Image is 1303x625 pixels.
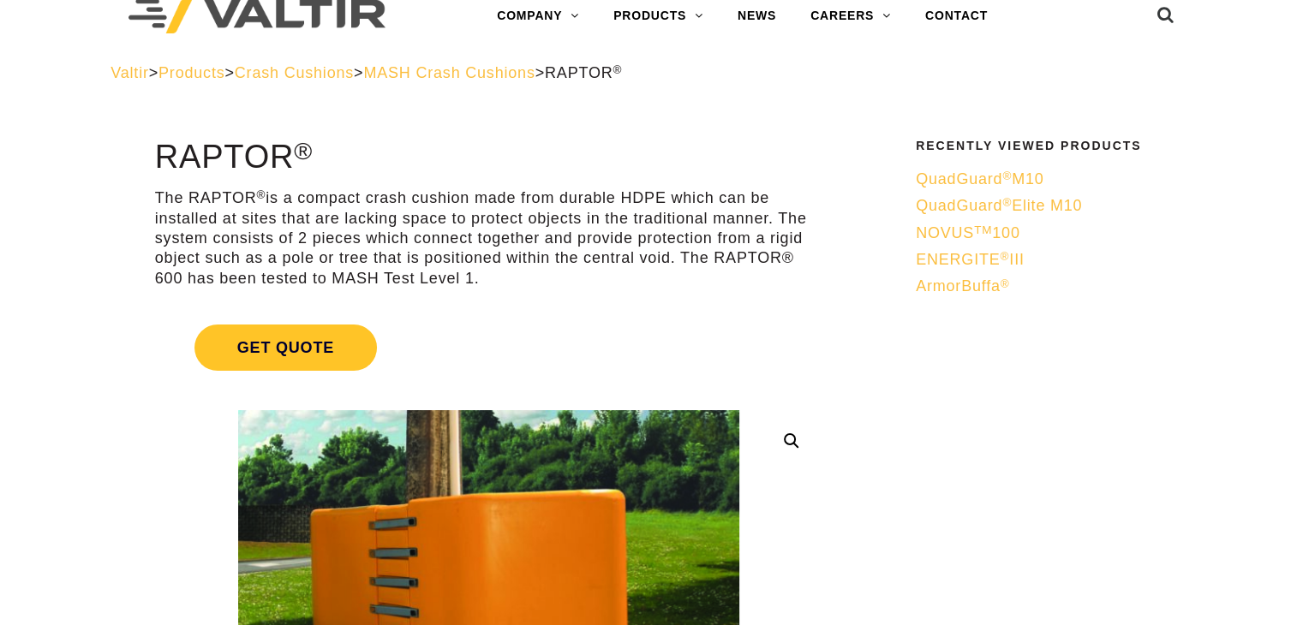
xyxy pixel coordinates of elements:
[235,64,354,81] a: Crash Cushions
[1000,250,1009,263] sup: ®
[155,304,822,391] a: Get Quote
[111,64,148,81] a: Valtir
[545,64,622,81] span: RAPTOR
[916,170,1043,187] span: QuadGuard M10
[1001,277,1010,290] sup: ®
[916,277,1009,295] span: ArmorBuffa
[294,137,313,164] sup: ®
[916,277,1181,296] a: ArmorBuffa®
[916,223,1181,243] a: NOVUSTM100
[916,197,1082,214] span: QuadGuard Elite M10
[155,188,822,289] p: The RAPTOR is a compact crash cushion made from durable HDPE which can be installed at sites that...
[256,188,266,201] sup: ®
[916,140,1181,152] h2: Recently Viewed Products
[916,224,1020,241] span: NOVUS 100
[916,170,1181,189] a: QuadGuard®M10
[155,140,822,176] h1: RAPTOR
[363,64,535,81] a: MASH Crash Cushions
[916,251,1025,268] span: ENERGITE III
[1002,196,1012,209] sup: ®
[916,250,1181,270] a: ENERGITE®III
[111,63,1192,83] div: > > > >
[613,63,622,76] sup: ®
[1002,170,1012,182] sup: ®
[158,64,224,81] a: Products
[194,324,377,371] span: Get Quote
[916,196,1181,216] a: QuadGuard®Elite M10
[974,223,992,236] sup: TM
